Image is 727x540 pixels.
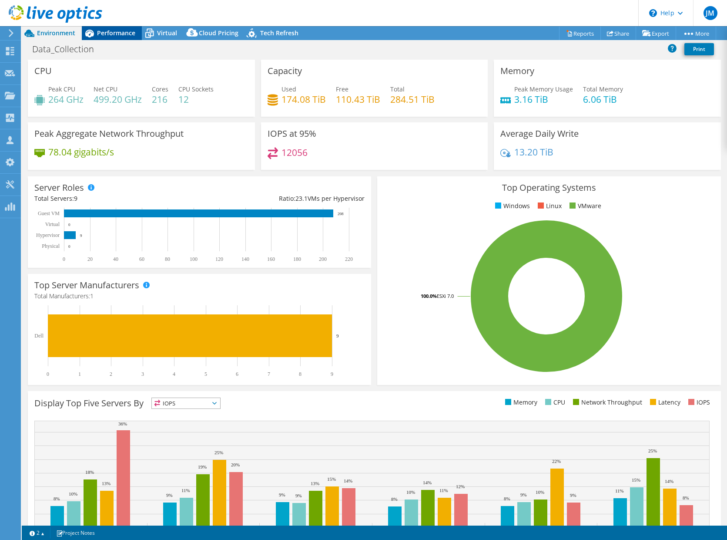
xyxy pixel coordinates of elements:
text: 9% [166,493,173,498]
text: 10% [406,489,415,495]
h3: CPU [34,66,52,76]
text: 120 [215,256,223,262]
text: 0 [68,244,70,249]
span: IOPS [152,398,220,408]
text: 8% [504,496,510,501]
h4: 12 [178,94,214,104]
h3: Top Operating Systems [384,183,714,192]
text: 11% [439,488,448,493]
text: 10% [69,491,77,496]
text: 0 [63,256,65,262]
text: 9% [295,493,302,498]
li: Network Throughput [571,398,642,407]
a: Project Notes [50,527,101,538]
a: Reports [559,27,601,40]
text: 9 [336,333,339,338]
span: Tech Refresh [260,29,298,37]
h4: Total Manufacturers: [34,291,365,301]
text: 14% [665,479,673,484]
h4: 264 GHz [48,94,84,104]
span: 1 [90,292,94,300]
text: Virtual [45,221,60,227]
span: Peak Memory Usage [514,85,573,93]
text: 7 [268,371,270,377]
h4: 78.04 gigabits/s [48,147,114,157]
h3: Average Daily Write [500,129,579,138]
svg: \n [649,9,657,17]
text: 3 [141,371,144,377]
li: Linux [536,201,562,211]
tspan: 100.0% [421,293,437,299]
text: Dell [34,333,44,339]
h4: 216 [152,94,168,104]
h3: Memory [500,66,534,76]
text: Guest VM [38,210,60,216]
span: Virtual [157,29,177,37]
text: 20% [231,462,240,467]
text: 180 [293,256,301,262]
text: 208 [338,212,344,216]
text: 12% [456,484,465,489]
li: CPU [543,398,565,407]
a: Export [636,27,676,40]
h3: IOPS at 95% [268,129,316,138]
li: Windows [493,201,530,211]
li: VMware [567,201,601,211]
h3: Capacity [268,66,302,76]
text: 14% [344,478,352,483]
h4: 3.16 TiB [514,94,573,104]
text: 8% [683,495,689,500]
text: 1 [78,371,81,377]
text: 0 [47,371,49,377]
text: 6 [236,371,238,377]
h4: 284.51 TiB [390,94,435,104]
span: Net CPU [94,85,117,93]
h3: Top Server Manufacturers [34,280,139,290]
span: Total [390,85,405,93]
text: Hypervisor [36,232,60,238]
text: 18% [85,469,94,475]
li: IOPS [686,398,710,407]
a: More [676,27,716,40]
a: 2 [23,527,50,538]
text: 20 [87,256,93,262]
tspan: ESXi 7.0 [437,293,454,299]
text: 9% [520,492,527,497]
a: Print [684,43,714,55]
h3: Server Roles [34,183,84,192]
text: 22% [552,459,561,464]
h4: 12056 [281,148,308,157]
h4: 13.20 TiB [514,147,553,157]
h4: 110.43 TiB [336,94,380,104]
text: 13% [102,481,111,486]
text: Physical [42,243,60,249]
h1: Data_Collection [28,44,107,54]
text: 200 [319,256,327,262]
text: 4 [173,371,175,377]
span: Performance [97,29,135,37]
text: 36% [118,421,127,426]
text: 11% [181,488,190,493]
span: Used [281,85,296,93]
text: 14% [423,480,432,485]
text: 15% [632,477,640,483]
text: 8% [54,496,60,501]
span: Environment [37,29,75,37]
h4: 499.20 GHz [94,94,142,104]
span: Cloud Pricing [199,29,238,37]
text: 40 [113,256,118,262]
text: 60 [139,256,144,262]
text: 0 [68,223,70,227]
text: 2 [110,371,112,377]
h4: 6.06 TiB [583,94,623,104]
h4: 174.08 TiB [281,94,326,104]
span: Cores [152,85,168,93]
text: 140 [241,256,249,262]
text: 160 [267,256,275,262]
span: CPU Sockets [178,85,214,93]
text: 8 [299,371,302,377]
text: 100 [190,256,198,262]
span: 23.1 [295,194,308,202]
span: Peak CPU [48,85,75,93]
text: 10% [536,489,544,495]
